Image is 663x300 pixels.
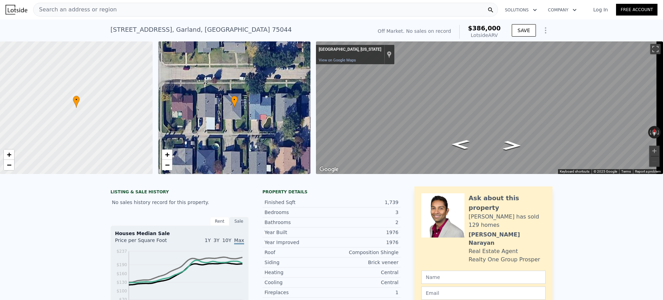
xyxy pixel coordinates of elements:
[468,25,501,32] span: $386,000
[651,126,657,138] button: Reset the view
[231,96,238,108] div: •
[635,170,661,173] a: Report a problem
[331,199,398,206] div: 1,739
[115,230,244,237] div: Houses Median Sale
[73,96,80,108] div: •
[318,165,340,174] a: Open this area in Google Maps (opens a new window)
[6,5,27,14] img: Lotside
[649,156,660,167] button: Zoom out
[331,249,398,256] div: Composition Shingle
[162,160,172,170] a: Zoom out
[116,262,127,267] tspan: $190
[319,47,381,52] div: [GEOGRAPHIC_DATA], [US_STATE]
[443,137,477,151] path: Go West
[499,4,542,16] button: Solutions
[116,271,127,276] tspan: $160
[265,209,331,216] div: Bedrooms
[495,139,529,153] path: Go East
[231,97,238,103] span: •
[265,259,331,266] div: Siding
[110,25,292,35] div: [STREET_ADDRESS] , Garland , [GEOGRAPHIC_DATA] 75044
[73,97,80,103] span: •
[331,279,398,286] div: Central
[648,126,652,138] button: Rotate counterclockwise
[165,161,169,169] span: −
[331,229,398,236] div: 1976
[469,247,518,255] div: Real Estate Agent
[657,126,661,138] button: Rotate clockwise
[650,44,661,54] button: Toggle fullscreen view
[33,6,117,14] span: Search an address or region
[7,161,11,169] span: −
[116,289,127,293] tspan: $100
[469,231,546,247] div: [PERSON_NAME] Narayan
[539,23,552,37] button: Show Options
[265,269,331,276] div: Heating
[512,24,536,37] button: SAVE
[116,249,127,254] tspan: $237
[115,237,180,248] div: Price per Square Foot
[331,259,398,266] div: Brick veneer
[331,239,398,246] div: 1976
[469,213,546,229] div: [PERSON_NAME] has sold 129 homes
[318,165,340,174] img: Google
[265,239,331,246] div: Year Improved
[4,149,14,160] a: Zoom in
[560,169,589,174] button: Keyboard shortcuts
[210,217,229,226] div: Rent
[110,196,249,209] div: No sales history record for this property.
[222,238,231,243] span: 10Y
[116,280,127,285] tspan: $130
[316,41,663,174] div: Street View
[594,170,617,173] span: © 2025 Google
[378,28,451,35] div: Off Market. No sales on record
[213,238,219,243] span: 3Y
[262,189,401,195] div: Property details
[331,289,398,296] div: 1
[205,238,211,243] span: 1Y
[616,4,657,16] a: Free Account
[316,41,663,174] div: Map
[162,149,172,160] a: Zoom in
[165,150,169,159] span: +
[265,249,331,256] div: Roof
[649,146,660,156] button: Zoom in
[469,255,540,264] div: Realty One Group Prosper
[229,217,249,226] div: Sale
[110,189,249,196] div: LISTING & SALE HISTORY
[421,271,546,284] input: Name
[265,219,331,226] div: Bathrooms
[331,219,398,226] div: 2
[387,51,392,58] a: Show location on map
[265,289,331,296] div: Fireplaces
[468,32,501,39] div: Lotside ARV
[469,193,546,213] div: Ask about this property
[265,229,331,236] div: Year Built
[585,6,616,13] a: Log In
[265,199,331,206] div: Finished Sqft
[621,170,631,173] a: Terms (opens in new tab)
[7,150,11,159] span: +
[421,287,546,300] input: Email
[542,4,582,16] button: Company
[265,279,331,286] div: Cooling
[4,160,14,170] a: Zoom out
[234,238,244,244] span: Max
[319,58,356,62] a: View on Google Maps
[331,209,398,216] div: 3
[331,269,398,276] div: Central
